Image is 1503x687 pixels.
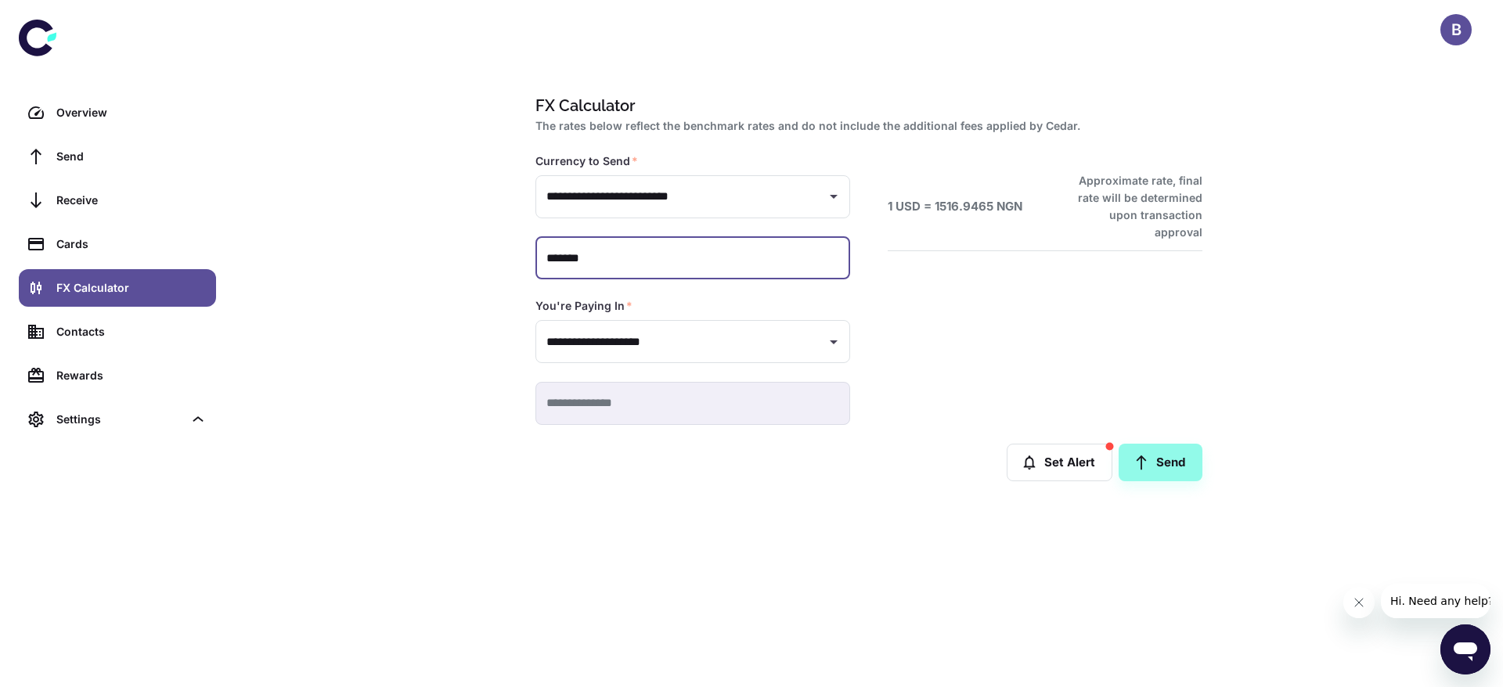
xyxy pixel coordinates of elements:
span: Hi. Need any help? [9,11,113,23]
h6: 1 USD = 1516.9465 NGN [888,198,1022,216]
h6: Approximate rate, final rate will be determined upon transaction approval [1061,172,1202,241]
div: Settings [56,411,183,428]
button: Open [823,185,845,207]
button: Set Alert [1007,444,1112,481]
iframe: Message from company [1381,584,1490,618]
label: Currency to Send [535,153,638,169]
a: Rewards [19,357,216,394]
div: FX Calculator [56,279,207,297]
div: Settings [19,401,216,438]
iframe: Close message [1343,587,1375,618]
div: Rewards [56,367,207,384]
a: Contacts [19,313,216,351]
a: Send [19,138,216,175]
button: B [1440,14,1472,45]
a: FX Calculator [19,269,216,307]
div: Send [56,148,207,165]
a: Overview [19,94,216,131]
a: Cards [19,225,216,263]
a: Send [1119,444,1202,481]
div: Receive [56,192,207,209]
a: Receive [19,182,216,219]
div: Cards [56,236,207,253]
button: Open [823,331,845,353]
iframe: Button to launch messaging window [1440,624,1490,674]
label: You're Paying In [535,298,633,314]
div: Contacts [56,323,207,340]
h1: FX Calculator [535,94,1196,117]
div: Overview [56,104,207,121]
